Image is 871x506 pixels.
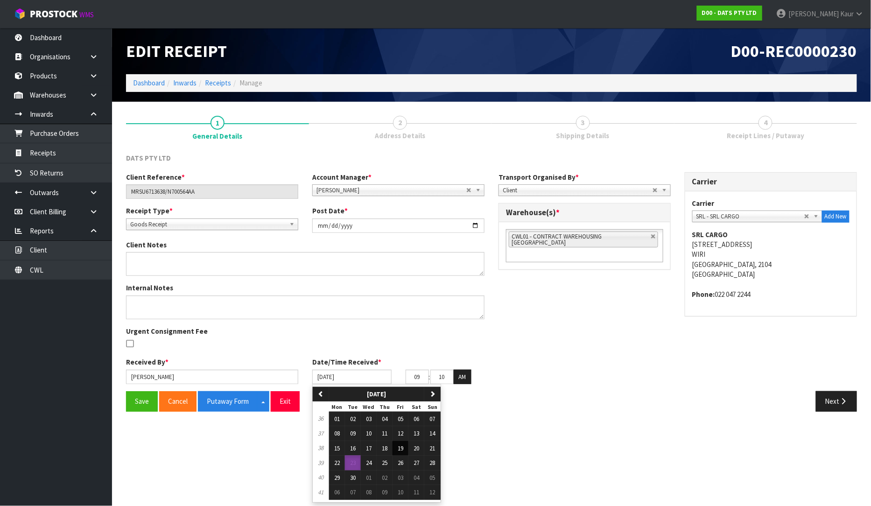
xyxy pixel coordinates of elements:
span: 12 [430,488,435,496]
span: 28 [430,459,435,467]
em: 37 [318,429,324,437]
span: 07 [350,488,356,496]
button: 03 [361,412,377,427]
span: 04 [382,415,387,423]
span: 05 [398,415,403,423]
button: 07 [345,485,361,500]
strong: phone [692,290,715,299]
label: Carrier [692,198,715,208]
button: 05 [393,412,408,427]
small: Friday [397,403,404,410]
small: Saturday [412,403,421,410]
span: 11 [414,488,419,496]
h3: Carrier [692,177,850,186]
button: 12 [393,426,408,441]
button: 08 [361,485,377,500]
small: Wednesday [363,403,375,410]
span: 30 [350,474,356,482]
strong: SRL CARGO [692,230,728,239]
button: Save [126,391,158,411]
span: Goods Receipt [130,219,286,230]
button: 28 [424,456,441,471]
button: 11 [408,485,424,500]
button: 04 [377,412,393,427]
label: Transport Organised By [499,172,579,182]
button: Add New [822,211,850,223]
span: 12 [398,429,403,437]
button: 26 [393,456,408,471]
button: 06 [408,412,424,427]
span: 21 [430,444,435,452]
button: 17 [361,441,377,456]
img: cube-alt.png [14,8,26,20]
span: 22 [334,459,340,467]
span: 16 [350,444,356,452]
button: 10 [361,426,377,441]
span: 01 [366,474,372,482]
button: 01 [361,471,377,485]
span: 25 [382,459,387,467]
span: Kaur [840,9,854,18]
span: 17 [366,444,372,452]
small: Monday [332,403,343,410]
address: [STREET_ADDRESS] WIRI [GEOGRAPHIC_DATA], 2104 [GEOGRAPHIC_DATA] [692,230,850,280]
span: 03 [366,415,372,423]
span: 15 [334,444,340,452]
span: [PERSON_NAME] [316,185,466,196]
span: 06 [334,488,340,496]
span: 3 [576,116,590,130]
button: AM [454,370,471,385]
span: SRL - SRL CARGO [696,211,804,222]
button: 22 [329,456,345,471]
span: 11 [382,429,387,437]
button: 11 [377,426,393,441]
button: 19 [393,441,408,456]
button: 15 [329,441,345,456]
em: 36 [318,415,324,422]
span: D00-REC0000230 [731,41,857,62]
button: Cancel [159,391,197,411]
button: 18 [377,441,393,456]
span: Manage [239,78,262,87]
button: 29 [329,471,345,485]
span: 27 [414,459,419,467]
label: Account Manager [312,172,372,182]
button: 12 [424,485,441,500]
button: 21 [424,441,441,456]
span: 2 [393,116,407,130]
span: 19 [398,444,403,452]
span: DATS PTY LTD [126,154,171,162]
button: 08 [329,426,345,441]
span: 14 [430,429,435,437]
em: 38 [318,444,324,452]
span: 09 [350,429,356,437]
button: 25 [377,456,393,471]
a: D00 - DATS PTY LTD [697,6,762,21]
label: Client Reference [126,172,185,182]
a: Receipts [205,78,231,87]
span: 1 [211,116,225,130]
span: 06 [414,415,419,423]
button: 16 [345,441,361,456]
strong: [DATE] [367,390,386,398]
td: : [429,370,430,385]
span: Receipt Lines / Putaway [727,131,804,141]
h3: Warehouse(s) [506,208,663,217]
button: Next [816,391,857,411]
label: Post Date [312,206,348,216]
button: 07 [424,412,441,427]
button: 05 [424,471,441,485]
button: 14 [424,426,441,441]
button: 02 [345,412,361,427]
span: 09 [382,488,387,496]
span: 03 [398,474,403,482]
span: 26 [398,459,403,467]
span: 24 [366,459,372,467]
label: Receipt Type [126,206,173,216]
span: Address Details [375,131,425,141]
span: 10 [398,488,403,496]
span: Edit Receipt [126,41,227,62]
strong: D00 - DATS PTY LTD [702,9,757,17]
span: 07 [430,415,435,423]
address: 022 047 2244 [692,289,850,299]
